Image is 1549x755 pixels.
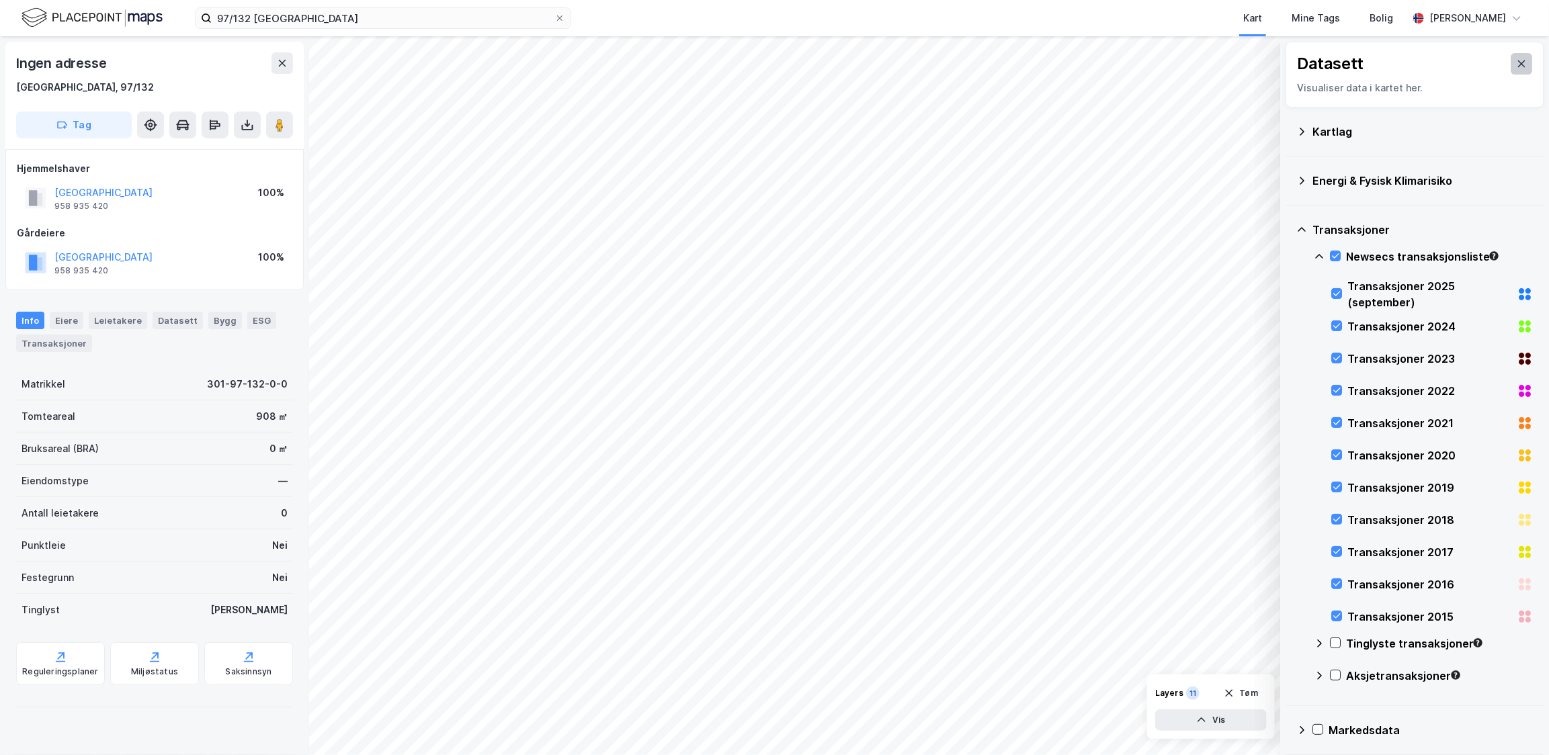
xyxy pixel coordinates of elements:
[1155,709,1267,731] button: Vis
[1346,249,1533,265] div: Newsecs transaksjonsliste
[1347,278,1511,310] div: Transaksjoner 2025 (september)
[210,602,288,618] div: [PERSON_NAME]
[1346,668,1533,684] div: Aksjetransaksjoner
[1347,609,1511,625] div: Transaksjoner 2015
[1346,635,1533,652] div: Tinglyste transaksjoner
[281,505,288,521] div: 0
[1347,351,1511,367] div: Transaksjoner 2023
[22,537,66,553] div: Punktleie
[1429,10,1506,26] div: [PERSON_NAME]
[131,666,178,677] div: Miljøstatus
[272,570,288,586] div: Nei
[207,376,288,392] div: 301-97-132-0-0
[1155,688,1183,699] div: Layers
[54,201,108,212] div: 958 935 420
[278,473,288,489] div: —
[17,225,292,241] div: Gårdeiere
[16,312,44,329] div: Info
[22,441,99,457] div: Bruksareal (BRA)
[1482,691,1549,755] div: Kontrollprogram for chat
[226,666,272,677] div: Saksinnsyn
[54,265,108,276] div: 958 935 420
[1186,686,1200,700] div: 11
[1312,222,1533,238] div: Transaksjoner
[1347,576,1511,592] div: Transaksjoner 2016
[1472,637,1484,649] div: Tooltip anchor
[1347,480,1511,496] div: Transaksjoner 2019
[16,112,132,138] button: Tag
[16,52,109,74] div: Ingen adresse
[22,473,89,489] div: Eiendomstype
[269,441,288,457] div: 0 ㎡
[1312,173,1533,189] div: Energi & Fysisk Klimarisiko
[89,312,147,329] div: Leietakere
[1347,447,1511,463] div: Transaksjoner 2020
[16,79,154,95] div: [GEOGRAPHIC_DATA], 97/132
[22,505,99,521] div: Antall leietakere
[1370,10,1393,26] div: Bolig
[1215,682,1267,704] button: Tøm
[1297,80,1532,96] div: Visualiser data i kartet her.
[208,312,242,329] div: Bygg
[212,8,554,28] input: Søk på adresse, matrikkel, gårdeiere, leietakere eller personer
[258,249,284,265] div: 100%
[272,537,288,553] div: Nei
[258,185,284,201] div: 100%
[22,570,74,586] div: Festegrunn
[1329,722,1533,738] div: Markedsdata
[1347,512,1511,528] div: Transaksjoner 2018
[22,6,163,30] img: logo.f888ab2527a4732fd821a326f86c7f29.svg
[256,408,288,425] div: 908 ㎡
[1297,53,1364,75] div: Datasett
[1347,544,1511,560] div: Transaksjoner 2017
[50,312,83,329] div: Eiere
[1312,124,1533,140] div: Kartlag
[1347,383,1511,399] div: Transaksjoner 2022
[17,161,292,177] div: Hjemmelshaver
[1243,10,1262,26] div: Kart
[1450,669,1462,681] div: Tooltip anchor
[22,666,98,677] div: Reguleringsplaner
[1482,691,1549,755] iframe: Chat Widget
[1347,318,1511,335] div: Transaksjoner 2024
[1488,250,1500,262] div: Tooltip anchor
[22,376,65,392] div: Matrikkel
[22,602,60,618] div: Tinglyst
[22,408,75,425] div: Tomteareal
[153,312,203,329] div: Datasett
[247,312,276,329] div: ESG
[1292,10,1340,26] div: Mine Tags
[16,335,92,352] div: Transaksjoner
[1347,415,1511,431] div: Transaksjoner 2021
